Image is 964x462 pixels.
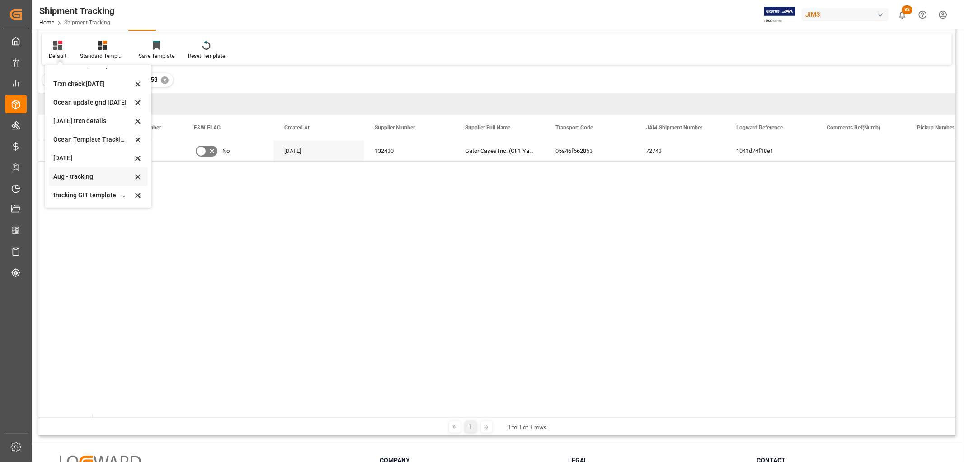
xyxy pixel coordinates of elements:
[49,52,66,60] div: Default
[139,52,174,60] div: Save Template
[454,140,545,161] div: Gator Cases Inc. (GF1 Yantian)
[764,7,795,23] img: Exertis%20JAM%20-%20Email%20Logo.jpg_1722504956.jpg
[725,140,816,161] div: 1041d74f18e1
[646,124,702,131] span: JAM Shipment Number
[39,19,54,26] a: Home
[284,124,310,131] span: Created At
[917,124,954,131] span: Pickup Number
[222,141,230,162] span: No
[53,191,132,200] div: tracking GIT template - Rev
[53,153,132,163] div: [DATE]
[508,423,547,432] div: 1 to 1 of 1 rows
[38,140,93,162] div: Press SPACE to select this row.
[194,124,221,131] span: F&W FLAG
[273,140,364,161] div: [DATE]
[39,4,114,18] div: Shipment Tracking
[902,5,912,14] span: 32
[188,52,225,60] div: Reset Template
[53,135,132,144] div: Ocean Template Tracking Details- Container split
[53,172,132,181] div: Aug - tracking
[53,116,132,126] div: [DATE] trxn details
[635,140,725,161] div: 72743
[53,98,132,107] div: Ocean update grid [DATE]
[892,5,912,25] button: show 32 new notifications
[736,124,783,131] span: Logward Reference
[912,5,933,25] button: Help Center
[827,124,880,131] span: Comments Ref(Numb)
[161,76,169,84] div: ✕
[555,124,593,131] span: Transport Code
[465,124,510,131] span: Supplier Full Name
[375,124,415,131] span: Supplier Number
[364,140,454,161] div: 132430
[802,8,889,21] div: JIMS
[465,421,476,433] div: 1
[53,79,132,89] div: Trxn check [DATE]
[802,6,892,23] button: JIMS
[545,140,635,161] div: 05a46f562853
[80,52,125,60] div: Standard Templates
